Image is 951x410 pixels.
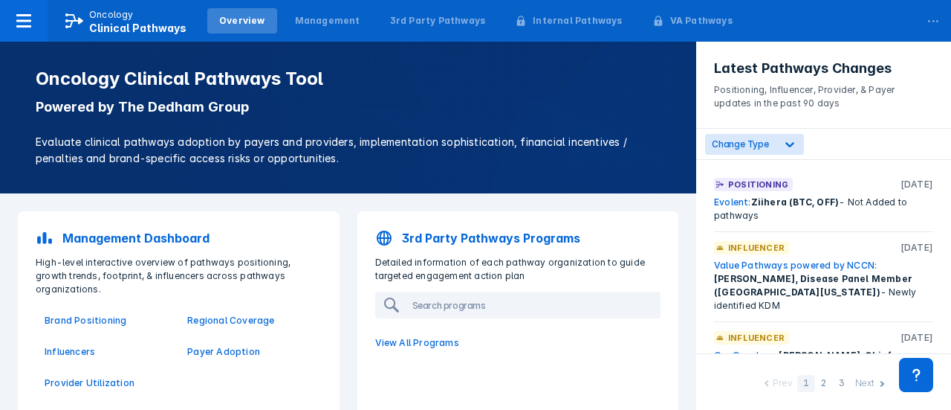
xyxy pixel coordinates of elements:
[406,293,660,317] input: Search programs
[900,241,933,254] p: [DATE]
[283,8,372,33] a: Management
[900,178,933,191] p: [DATE]
[45,314,169,327] a: Brand Positioning
[751,196,840,208] span: Ziihera (BTC, OFF)
[670,14,733,28] div: VA Pathways
[36,68,660,89] h1: Oncology Clinical Pathways Tool
[797,375,815,392] div: 1
[187,345,312,359] a: Payer Adoption
[714,350,779,361] a: OneOncology:
[187,314,312,327] a: Regional Coverage
[89,22,186,34] span: Clinical Pathways
[45,345,169,359] a: Influencers
[815,375,833,392] div: 2
[712,138,769,150] span: Change Type
[366,327,670,359] a: View All Programs
[714,260,877,271] a: Value Pathways powered by NCCN:
[714,350,892,374] span: [PERSON_NAME], Chief Operating Officer (OneOncology)
[899,358,933,392] div: Contact Support
[728,178,788,191] p: Positioning
[833,375,851,392] div: 3
[45,377,169,390] a: Provider Utilization
[900,331,933,345] p: [DATE]
[390,14,486,28] div: 3rd Party Pathways
[219,14,265,28] div: Overview
[773,377,792,392] div: Prev
[207,8,277,33] a: Overview
[714,77,933,110] p: Positioning, Influencer, Provider, & Payer updates in the past 90 days
[714,196,751,208] a: Evolent:
[714,273,912,298] span: [PERSON_NAME], Disease Panel Member ([GEOGRAPHIC_DATA][US_STATE])
[36,134,660,167] p: Evaluate clinical pathways adoption by payers and providers, implementation sophistication, finan...
[714,196,933,222] div: - Not Added to pathways
[295,14,360,28] div: Management
[714,60,933,77] h3: Latest Pathways Changes
[366,256,670,283] p: Detailed information of each pathway organization to guide targeted engagement action plan
[378,8,498,33] a: 3rd Party Pathways
[533,14,622,28] div: Internal Pathways
[728,241,785,254] p: Influencer
[728,331,785,345] p: Influencer
[36,98,660,116] p: Powered by The Dedham Group
[366,220,670,256] a: 3rd Party Pathways Programs
[714,259,933,313] div: - Newly identified KDM
[714,349,933,376] div: -
[62,229,210,247] p: Management Dashboard
[918,2,948,33] div: ...
[89,8,134,22] p: Oncology
[402,229,580,247] p: 3rd Party Pathways Programs
[27,256,331,296] p: High-level interactive overview of pathways positioning, growth trends, footprint, & influencers ...
[27,220,331,256] a: Management Dashboard
[855,377,874,392] div: Next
